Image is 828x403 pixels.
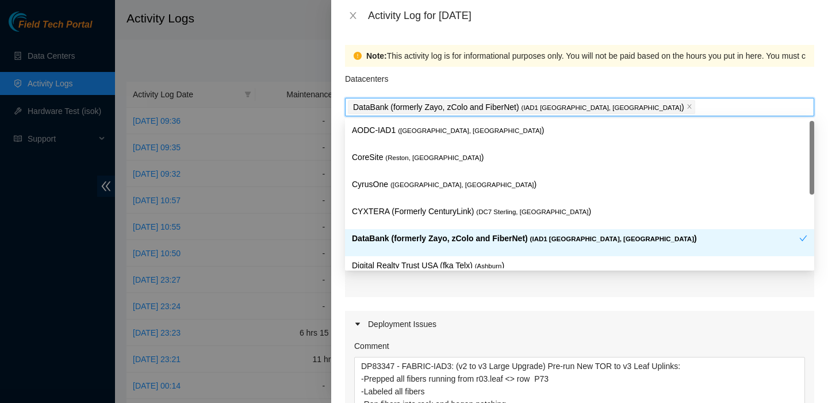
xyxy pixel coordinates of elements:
[345,311,814,337] div: Deployment Issues
[366,50,387,62] strong: Note:
[385,154,481,161] span: ( Reston, [GEOGRAPHIC_DATA]
[390,181,534,188] span: ( [GEOGRAPHIC_DATA], [GEOGRAPHIC_DATA]
[368,9,814,22] div: Activity Log for [DATE]
[352,178,807,191] p: CyrusOne )
[348,11,358,20] span: close
[522,104,681,111] span: ( IAD1 [GEOGRAPHIC_DATA], [GEOGRAPHIC_DATA]
[799,234,807,242] span: check
[345,10,361,21] button: Close
[354,321,361,328] span: caret-right
[353,101,684,114] p: DataBank (formerly Zayo, zColo and FiberNet) )
[530,235,694,242] span: ( IAD1 [GEOGRAPHIC_DATA], [GEOGRAPHIC_DATA]
[352,151,807,164] p: CoreSite )
[687,104,692,111] span: close
[354,52,362,60] span: exclamation-circle
[352,205,807,218] p: CYXTERA (Formerly CenturyLink) )
[475,263,502,269] span: ( Ashburn
[345,67,388,85] p: Datacenters
[352,232,799,245] p: DataBank (formerly Zayo, zColo and FiberNet) )
[352,259,807,272] p: Digital Realty Trust USA (fka Telx) )
[476,208,588,215] span: ( DC7 Sterling, [GEOGRAPHIC_DATA]
[354,340,389,352] label: Comment
[398,127,542,134] span: ( [GEOGRAPHIC_DATA], [GEOGRAPHIC_DATA]
[352,124,807,137] p: AODC-IAD1 )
